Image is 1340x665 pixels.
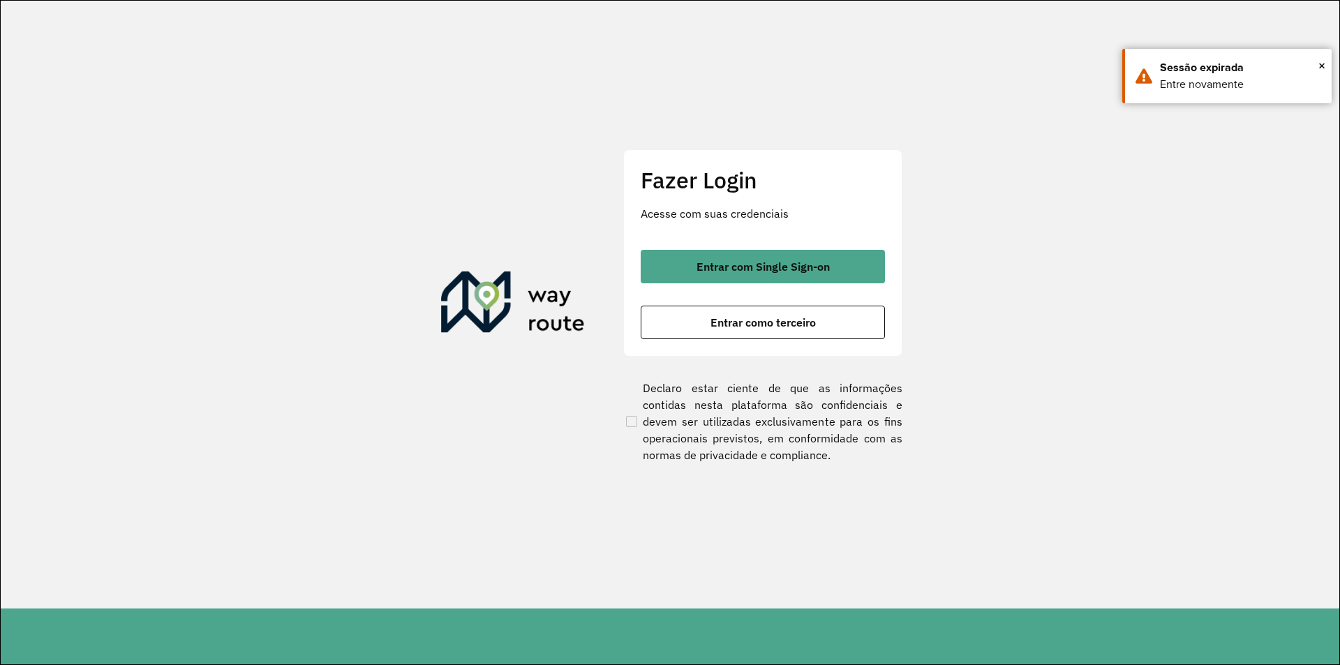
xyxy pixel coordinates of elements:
[1160,76,1321,93] div: Entre novamente
[641,167,885,193] h2: Fazer Login
[710,317,816,328] span: Entrar como terceiro
[623,380,902,463] label: Declaro estar ciente de que as informações contidas nesta plataforma são confidenciais e devem se...
[1318,55,1325,76] span: ×
[1160,59,1321,76] div: Sessão expirada
[441,271,585,338] img: Roteirizador AmbevTech
[641,250,885,283] button: button
[641,205,885,222] p: Acesse com suas credenciais
[641,306,885,339] button: button
[1318,55,1325,76] button: Close
[697,261,830,272] span: Entrar com Single Sign-on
